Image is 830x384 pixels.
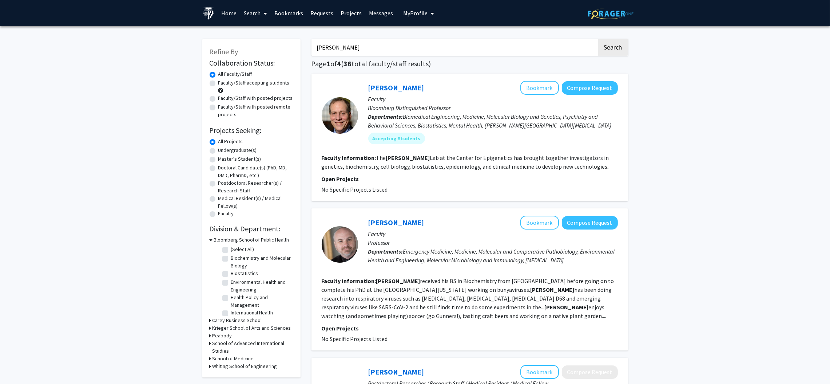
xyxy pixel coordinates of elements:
h1: Page of ( total faculty/staff results) [311,59,628,68]
a: Requests [307,0,337,26]
button: Compose Request to Andy Pekosz [562,216,618,230]
label: Medical Resident(s) / Medical Fellow(s) [218,195,293,210]
p: Professor [368,238,618,247]
label: Faculty/Staff with posted remote projects [218,103,293,118]
h2: Division & Department: [210,224,293,233]
p: Open Projects [322,324,618,333]
a: Search [240,0,271,26]
h2: Collaboration Status: [210,59,293,67]
fg-read-more: The Lab at the Center for Epigenetics has brought together investigators in genetics, biochemistr... [322,154,611,170]
button: Add Andy Feinberg to Bookmarks [520,81,559,95]
h3: Peabody [213,332,232,340]
a: Projects [337,0,365,26]
button: Compose Request to Andy Feinberg [562,81,618,95]
img: ForagerOne Logo [588,8,634,19]
h3: Krieger School of Arts and Sciences [213,324,291,332]
p: Faculty [368,95,618,103]
label: All Faculty/Staff [218,70,252,78]
button: Compose Request to Eric Feinberg [562,365,618,379]
label: Postdoctoral Researcher(s) / Research Staff [218,179,293,195]
button: Add Andy Pekosz to Bookmarks [520,216,559,230]
fg-read-more: received his BS in Biochemistry from [GEOGRAPHIC_DATA] before going on to complete his PhD at the... [322,277,614,320]
span: 4 [337,59,341,68]
input: Search Keywords [311,39,597,56]
p: Bloomberg Distinguished Professor [368,103,618,112]
h3: Whiting School of Engineering [213,363,277,370]
label: Biostatistics [231,270,258,277]
label: Biochemistry and Molecular Biology [231,254,291,270]
span: No Specific Projects Listed [322,335,388,342]
label: Faculty/Staff with posted projects [218,94,293,102]
span: My Profile [403,9,428,17]
a: Home [218,0,240,26]
h3: School of Advanced International Studies [213,340,293,355]
span: Biomedical Engineering, Medicine, Molecular Biology and Genetics, Psychiatry and Behavioral Scien... [368,113,612,129]
label: Faculty [218,210,234,218]
span: 1 [327,59,331,68]
span: Emergency Medicine, Medicine, Molecular and Comparative Pathobiology, Environmental Health and En... [368,248,615,264]
label: Faculty/Staff accepting students [218,79,290,87]
b: [PERSON_NAME] [545,303,589,311]
b: Departments: [368,248,403,255]
img: Johns Hopkins University Logo [202,7,215,20]
button: Add Eric Feinberg to Bookmarks [520,365,559,379]
p: Faculty [368,230,618,238]
a: [PERSON_NAME] [368,367,424,376]
label: All Projects [218,138,243,145]
h3: School of Medicine [213,355,254,363]
b: [PERSON_NAME] [531,286,575,293]
label: Health Policy and Management [231,294,291,309]
h3: Bloomberg School of Public Health [214,236,289,244]
a: Bookmarks [271,0,307,26]
a: Messages [365,0,397,26]
a: [PERSON_NAME] [368,218,424,227]
h2: Projects Seeking: [210,126,293,135]
h3: Carey Business School [213,317,262,324]
button: Search [598,39,628,56]
label: Master's Student(s) [218,155,261,163]
label: (Select All) [231,246,254,253]
b: Faculty Information: [322,154,376,161]
span: No Specific Projects Listed [322,186,388,193]
b: Faculty Information: [322,277,376,285]
label: Doctoral Candidate(s) (PhD, MD, DMD, PharmD, etc.) [218,164,293,179]
b: [PERSON_NAME] [376,277,420,285]
b: Departments: [368,113,403,120]
label: International Health [231,309,273,317]
span: 36 [344,59,352,68]
iframe: Chat [5,351,31,379]
a: [PERSON_NAME] [368,83,424,92]
p: Open Projects [322,175,618,183]
label: Undergraduate(s) [218,146,257,154]
span: Refine By [210,47,238,56]
mat-chip: Accepting Students [368,133,425,144]
label: Environmental Health and Engineering [231,278,291,294]
b: [PERSON_NAME] [386,154,430,161]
